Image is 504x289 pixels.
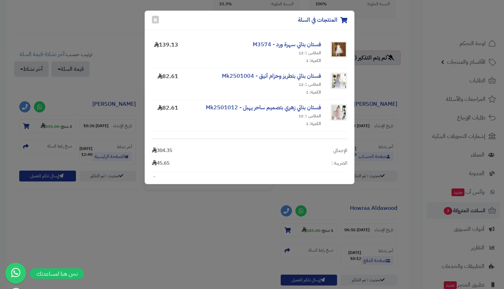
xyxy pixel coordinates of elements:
a: فستان بناتي زهري بتصميم ساحر يهبل - Mk2501012 [206,103,321,112]
div: 45.65 [152,160,169,167]
div: 350.00 [152,176,176,184]
div: 82.61 [152,73,180,95]
div: 82.61 [152,104,180,127]
div: 304.35 [152,147,172,154]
